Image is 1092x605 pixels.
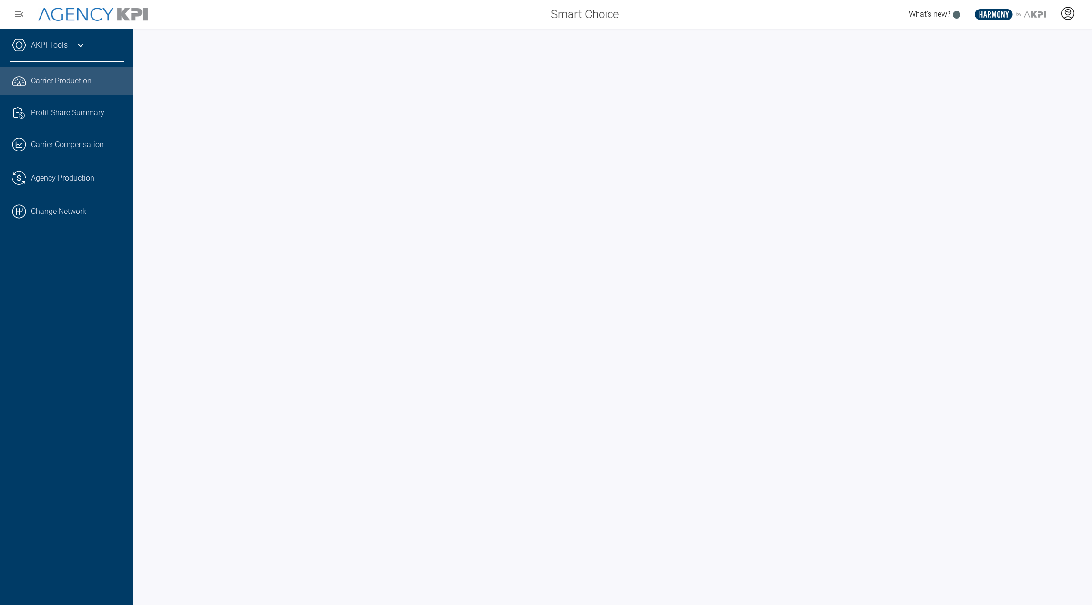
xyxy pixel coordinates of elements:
span: Smart Choice [551,6,619,23]
span: Carrier Production [31,75,92,87]
span: Agency Production [31,172,94,184]
span: Profit Share Summary [31,107,104,119]
img: AgencyKPI [38,8,148,21]
span: What's new? [909,10,950,19]
a: AKPI Tools [31,40,68,51]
